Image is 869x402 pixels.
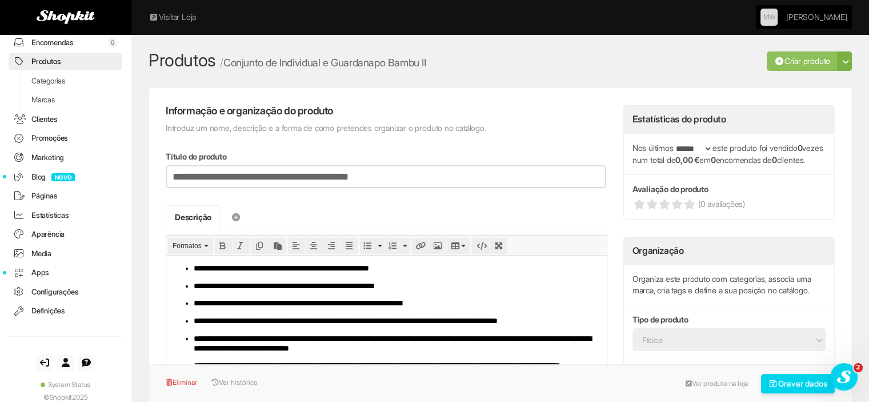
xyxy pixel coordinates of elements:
div: Insert/edit link [411,238,429,254]
div: Insert/edit image [429,238,446,254]
button: Eliminar [166,374,203,391]
a: Marcas [9,91,122,108]
label: Título do produto [166,151,227,162]
div: Bullet list [360,238,385,254]
a: Produtos [149,50,216,70]
a: Suporte [78,354,95,371]
div: Align left [288,238,305,254]
strong: 0 [772,155,777,165]
a: Categorias [9,73,122,89]
div: Fullscreen [490,238,507,254]
a: Páginas [9,188,122,204]
div: Justify [341,238,358,254]
a: Visitar Loja [149,11,196,23]
a: Apps [9,264,122,281]
a: Conta [57,354,74,371]
h3: Estatísticas do produto [632,114,726,125]
a: Criar produto [767,51,838,71]
div: Paste [269,238,286,254]
a: Definições [9,303,122,319]
strong: 0 [711,155,716,165]
div: Numbered list [385,238,410,254]
label: Avaliação do produto [632,184,708,195]
button: Ver histórico [206,374,258,391]
a: Shopkit [50,393,73,401]
strong: 0,00 € [675,155,699,165]
span: 2 [854,363,863,372]
span: (0 avaliações) [698,198,745,210]
a: Sair [36,354,53,371]
h4: Informação e organização do produto [166,105,606,117]
span: System Status [48,380,90,389]
p: Introduz um nome, descrição e a forma de como pretendes organizar o produto no catálogo. [166,122,606,134]
div: Table [447,238,471,254]
a: Media [9,245,122,262]
label: Tipo de produto [632,314,688,325]
a: Clientes [9,111,122,128]
div: Italic [233,238,250,254]
a: Promoções [9,130,122,146]
button: Gravar dados [761,374,835,393]
div: Bold [215,238,232,254]
a: [PERSON_NAME] [786,6,847,29]
div: Align right [323,238,341,254]
span: / [220,57,223,69]
a: (0 avaliações) [632,198,826,210]
a: Estatísticas [9,207,122,224]
small: Conjunto de Individual e Guardanapo Bambu II [220,57,426,69]
span: © 2025 [43,393,88,401]
a: Descrição [166,205,221,229]
span: Físico [642,329,801,351]
a: Marketing [9,149,122,166]
p: Organiza este produto com categorias, associa uma marca, cria tags e define a sua posição no catá... [632,273,826,296]
span: NOVO [51,173,75,181]
span: Formatos [173,242,202,250]
div: Copy [251,238,269,254]
a: System Status [9,380,122,389]
iframe: Intercom live chat [830,363,858,391]
p: Nos últimos este produto foi vendido vezes num total de em encomendas de clientes. [632,142,826,166]
a: Ver produto na loja [679,375,754,392]
a: Configurações [9,284,122,300]
div: Align center [306,238,323,254]
strong: 0 [797,143,802,153]
img: Shopkit [37,10,95,24]
a: MW [760,9,778,26]
a: Produtos [9,53,122,70]
span: 0 [109,37,117,47]
a: BlogNOVO [9,169,122,185]
i: Adicionar separador [231,213,241,221]
a: Aparência [9,226,122,242]
a: Encomendas0 [9,34,122,51]
div: Source code [472,238,489,254]
h3: Organização [632,246,684,256]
